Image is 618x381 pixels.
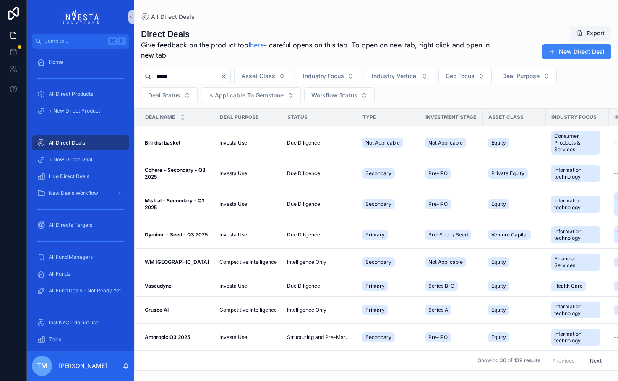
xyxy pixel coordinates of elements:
a: Private Equity [488,167,541,180]
a: Cohere - Secondary - Q3 2025 [145,167,209,180]
span: Competitive Intelligence [219,259,277,265]
span: Investa Use [219,170,247,177]
a: Investa Use [219,139,277,146]
span: Type [362,114,376,121]
button: Jump to...K [32,34,129,49]
a: Intelligence Only [287,259,352,265]
a: Not Applicable [425,136,478,150]
strong: Crusoe AI [145,307,169,313]
span: Due Diligence [287,170,320,177]
span: + New Direct Product [49,108,100,114]
span: Home [49,59,63,66]
a: All Direct Deals [141,13,195,21]
span: All Direct Products [49,91,93,97]
span: Consumer Products & Services [554,133,597,153]
button: Next [584,354,608,367]
a: All Funds [32,266,129,281]
span: Investa Use [219,231,247,238]
span: Tools [49,336,61,343]
button: Select Button [365,68,435,84]
span: Due Diligence [287,231,320,238]
a: Secondary [362,167,415,180]
button: Export [570,26,611,41]
a: Primary [362,228,415,242]
span: Venture Capital [491,231,528,238]
strong: Brindisi basket [145,139,180,146]
span: All Direct Deals [49,139,85,146]
a: Venture Capital [488,228,541,242]
span: TM [37,361,47,371]
span: Live Direct Deals [49,173,89,180]
span: Not Applicable [428,139,463,146]
span: Deal Name [145,114,175,121]
a: Due Diligence [287,231,352,238]
a: Information technology [551,300,604,320]
a: Pre-Seed / Seed [425,228,478,242]
span: Give feedback on the product tool - careful opens on this tab. To open on new tab, right click an... [141,40,497,60]
span: Information technology [554,331,597,344]
span: Is Applicable To Gemstone [208,91,284,100]
span: Pre-IPO [428,170,448,177]
a: Vascudyne [145,283,209,289]
span: Geo Focus [446,72,475,80]
span: Due Diligence [287,283,320,289]
a: Equity [488,136,541,150]
a: Equity [488,331,541,344]
button: Select Button [495,68,557,84]
a: Primary [362,279,415,293]
span: Industry Vertical [372,72,418,80]
span: Competitive Intelligence [219,307,277,313]
span: Health Care [554,283,583,289]
a: All Fund Deals - Not Ready Yet [32,283,129,298]
button: Select Button [234,68,292,84]
a: Due Diligence [287,170,352,177]
span: Primary [365,307,385,313]
span: Series B-C [428,283,454,289]
button: Select Button [296,68,361,84]
a: Structuring and Pre-Marketing [287,334,352,341]
span: Primary [365,231,385,238]
span: Equity [491,307,506,313]
a: Tools [32,332,129,347]
span: Workflow Status [311,91,357,100]
a: Investa Use [219,334,277,341]
span: Asset Class [488,114,524,121]
a: New Direct Deal [542,44,611,59]
strong: Vascudyne [145,283,172,289]
p: [PERSON_NAME] [59,362,107,370]
a: Pre-IPO [425,331,478,344]
a: Crusoe AI [145,307,209,313]
strong: Mistral - Secondary - Q3 2025 [145,197,206,210]
a: Information technology [551,327,604,347]
a: Pre-IPO [425,167,478,180]
span: Investa Use [219,334,247,341]
a: Home [32,55,129,70]
a: Information technology [551,225,604,245]
span: Series A [428,307,448,313]
span: All Fund Deals - Not Ready Yet [49,287,121,294]
span: All Directs Targets [49,222,92,229]
a: Brindisi basket [145,139,209,146]
a: Consumer Products & Services [551,129,604,156]
span: Industry Focus [551,114,597,121]
a: Information technology [551,163,604,184]
span: Equity [491,201,506,208]
strong: WM [GEOGRAPHIC_DATA] [145,259,209,265]
a: Secondary [362,255,415,269]
span: Private Equity [491,170,524,177]
span: Asset Class [241,72,275,80]
a: Equity [488,279,541,293]
a: Series B-C [425,279,478,293]
span: Showing 30 of 139 results [478,357,540,364]
span: Secondary [365,170,391,177]
span: Investa Use [219,139,247,146]
a: Investa Use [219,201,277,208]
a: Financial Services [551,252,604,272]
a: Mistral - Secondary - Q3 2025 [145,197,209,211]
a: Live Direct Deals [32,169,129,184]
a: All Direct Deals [32,135,129,150]
a: All Fund Managers [32,250,129,265]
span: Equity [491,283,506,289]
span: Deal Purpose [220,114,258,121]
